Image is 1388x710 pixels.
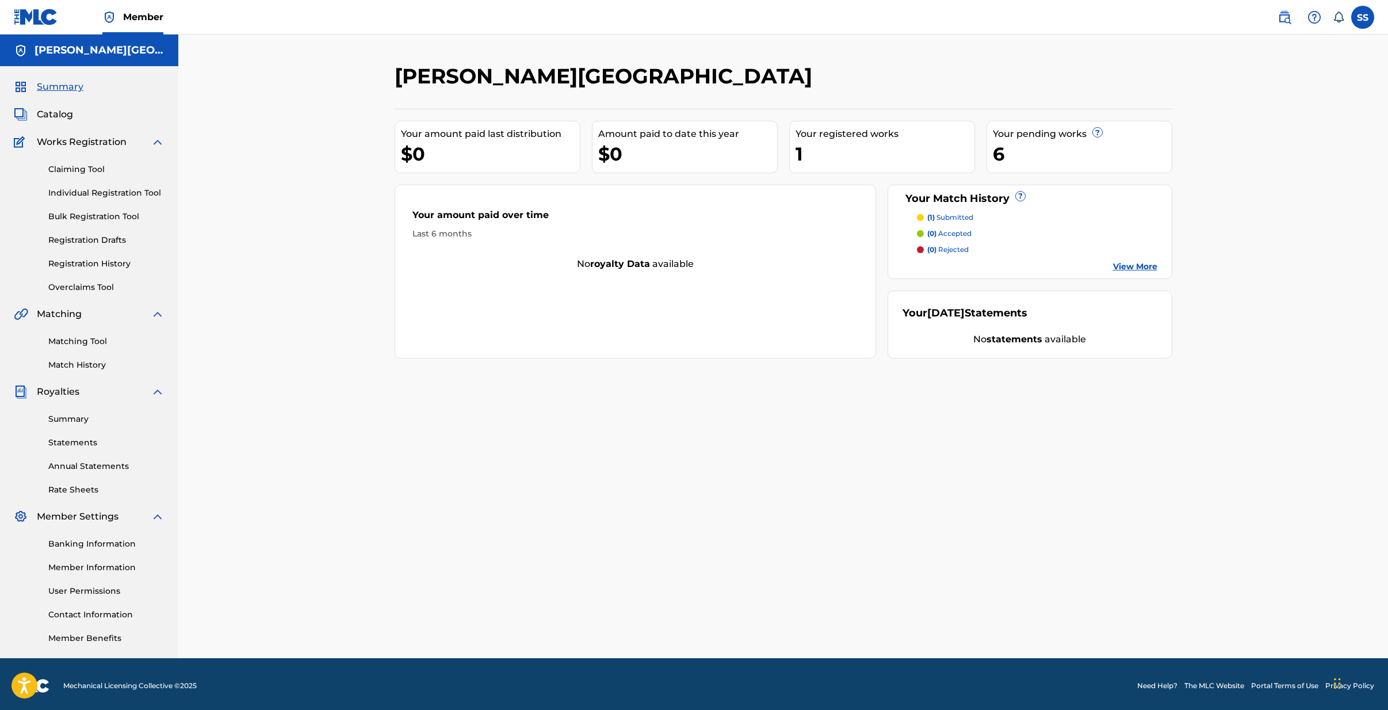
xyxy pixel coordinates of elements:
[14,9,58,25] img: MLC Logo
[927,212,973,223] p: submitted
[903,333,1157,346] div: No available
[993,127,1172,141] div: Your pending works
[48,335,165,348] a: Matching Tool
[986,334,1042,345] strong: statements
[1093,128,1102,137] span: ?
[14,80,83,94] a: SummarySummary
[151,307,165,321] img: expand
[1016,192,1025,201] span: ?
[48,538,165,550] a: Banking Information
[1184,681,1244,691] a: The MLC Website
[1278,10,1291,24] img: search
[927,307,965,319] span: [DATE]
[48,484,165,496] a: Rate Sheets
[37,385,79,399] span: Royalties
[35,44,165,57] h5: SANTIAGO SIERRA-PRADO
[598,141,777,167] div: $0
[927,229,936,238] span: (0)
[14,135,29,149] img: Works Registration
[796,141,974,167] div: 1
[993,141,1172,167] div: 6
[37,108,73,121] span: Catalog
[48,585,165,597] a: User Permissions
[37,135,127,149] span: Works Registration
[917,212,1157,223] a: (1) submitted
[14,510,28,524] img: Member Settings
[14,385,28,399] img: Royalties
[1303,6,1326,29] div: Help
[48,437,165,449] a: Statements
[903,191,1157,207] div: Your Match History
[151,385,165,399] img: expand
[48,187,165,199] a: Individual Registration Tool
[1325,681,1374,691] a: Privacy Policy
[14,44,28,58] img: Accounts
[48,460,165,472] a: Annual Statements
[151,510,165,524] img: expand
[401,127,580,141] div: Your amount paid last distribution
[14,108,28,121] img: Catalog
[63,681,197,691] span: Mechanical Licensing Collective © 2025
[14,108,73,121] a: CatalogCatalog
[927,245,936,254] span: (0)
[48,281,165,293] a: Overclaims Tool
[48,632,165,644] a: Member Benefits
[14,307,28,321] img: Matching
[14,80,28,94] img: Summary
[48,359,165,371] a: Match History
[395,257,876,271] div: No available
[412,228,859,240] div: Last 6 months
[48,258,165,270] a: Registration History
[102,10,116,24] img: Top Rightsholder
[1351,6,1374,29] div: User Menu
[151,135,165,149] img: expand
[37,510,118,524] span: Member Settings
[48,234,165,246] a: Registration Drafts
[1330,655,1388,710] iframe: Chat Widget
[37,307,82,321] span: Matching
[412,208,859,228] div: Your amount paid over time
[590,258,650,269] strong: royalty data
[917,245,1157,255] a: (0) rejected
[48,211,165,223] a: Bulk Registration Tool
[1251,681,1318,691] a: Portal Terms of Use
[1333,12,1344,23] div: Notifications
[1113,261,1157,273] a: View More
[1273,6,1296,29] a: Public Search
[395,63,818,89] h2: [PERSON_NAME][GEOGRAPHIC_DATA]
[48,609,165,621] a: Contact Information
[1137,681,1177,691] a: Need Help?
[927,228,972,239] p: accepted
[598,127,777,141] div: Amount paid to date this year
[927,213,935,222] span: (1)
[1334,666,1341,701] div: Drag
[1307,10,1321,24] img: help
[401,141,580,167] div: $0
[48,562,165,574] a: Member Information
[37,80,83,94] span: Summary
[796,127,974,141] div: Your registered works
[917,228,1157,239] a: (0) accepted
[123,10,163,24] span: Member
[48,413,165,425] a: Summary
[927,245,969,255] p: rejected
[903,306,1027,321] div: Your Statements
[48,163,165,175] a: Claiming Tool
